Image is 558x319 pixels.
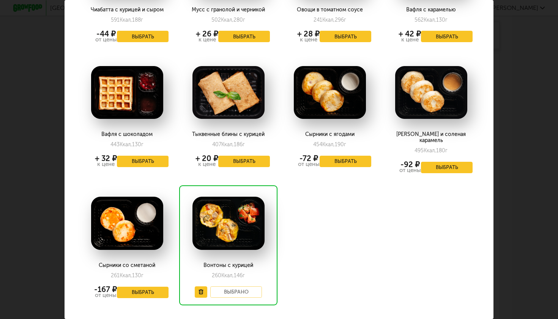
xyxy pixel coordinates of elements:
[141,141,143,148] span: г
[95,31,117,37] div: -44 ₽
[297,37,320,43] div: к цене
[111,272,143,279] div: 261 130
[314,17,346,23] div: 241 296
[421,31,473,42] button: Выбрать
[313,141,346,148] div: 454 190
[110,141,143,148] div: 443 130
[117,156,169,167] button: Выбрать
[221,17,233,23] span: Ккал,
[424,17,436,23] span: Ккал,
[120,272,132,279] span: Ккал,
[243,141,245,148] span: г
[192,197,265,250] img: big_N1BiW6g83LNfY45r.png
[120,17,132,23] span: Ккал,
[195,155,218,161] div: + 20 ₽
[399,37,421,43] div: к цене
[141,17,143,23] span: г
[298,155,320,161] div: -72 ₽
[445,147,448,154] span: г
[95,161,117,167] div: к цене
[243,17,245,23] span: г
[91,66,163,119] img: big_Mmly1jkEHxlyqn68.png
[111,17,143,23] div: 591 188
[221,141,234,148] span: Ккал,
[187,262,270,268] div: Вонтоны с курицей
[218,156,270,167] button: Выбрать
[196,31,218,37] div: + 26 ₽
[424,147,436,154] span: Ккал,
[141,272,143,279] span: г
[211,17,245,23] div: 502 280
[344,17,346,23] span: г
[344,141,346,148] span: г
[94,292,117,298] div: от цены
[445,17,448,23] span: г
[297,31,320,37] div: + 28 ₽
[212,272,245,279] div: 260 146
[399,167,421,173] div: от цены
[85,7,169,13] div: Чиабатта с курицей и сыром
[320,31,371,42] button: Выбрать
[243,272,245,279] span: г
[85,262,169,268] div: Сырники со сметаной
[95,37,117,43] div: от цены
[117,287,169,298] button: Выбрать
[389,7,473,13] div: Вафля с карамелью
[322,17,335,23] span: Ккал,
[187,131,270,137] div: Тыквенные блины с курицей
[187,7,270,13] div: Мусс с гранолой и черникой
[192,66,265,119] img: big_lB48OOUR306Ub57G.png
[415,147,448,154] div: 495 180
[95,155,117,161] div: + 32 ₽
[399,31,421,37] div: + 42 ₽
[322,141,335,148] span: Ккал,
[294,66,366,119] img: big_Oj7558GKmMMoQVCH.png
[288,7,371,13] div: Овощи в томатном соусе
[218,31,270,42] button: Выбрать
[399,161,421,167] div: -92 ₽
[415,17,448,23] div: 562 130
[221,272,234,279] span: Ккал,
[395,66,467,119] img: big_eqx7M5hQj0AiPcM4.png
[120,141,132,148] span: Ккал,
[298,161,320,167] div: от цены
[91,197,163,250] img: big_8CrUXvGrGHgQr12N.png
[195,161,218,167] div: к цене
[389,131,473,144] div: [PERSON_NAME] и соленая карамель
[320,156,371,167] button: Выбрать
[212,141,245,148] div: 407 186
[94,286,117,292] div: -167 ₽
[196,37,218,43] div: к цене
[85,131,169,137] div: Вафля с шоколадом
[421,162,473,173] button: Выбрать
[288,131,371,137] div: Сырники с ягодами
[117,31,169,42] button: Выбрать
